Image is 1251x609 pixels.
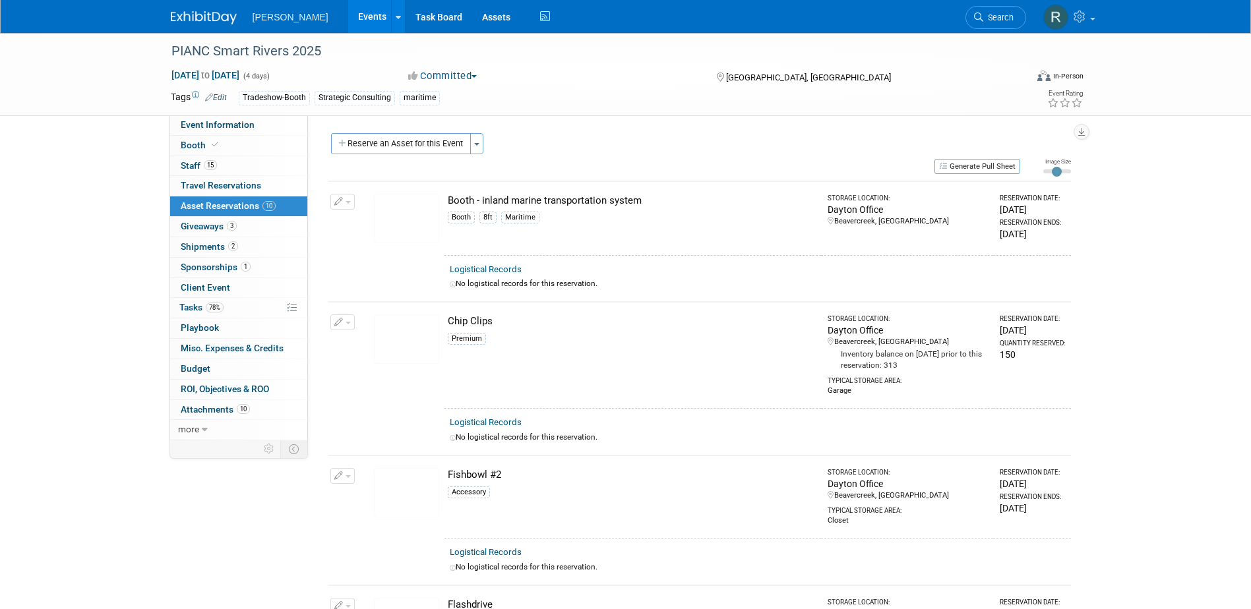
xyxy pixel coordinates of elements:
[181,140,221,150] span: Booth
[450,547,522,557] a: Logistical Records
[448,468,816,482] div: Fishbowl #2
[170,156,307,176] a: Staff15
[315,91,395,105] div: Strategic Consulting
[170,237,307,257] a: Shipments2
[828,216,989,227] div: Beavercreek, [GEOGRAPHIC_DATA]
[1000,468,1065,477] div: Reservation Date:
[181,241,238,252] span: Shipments
[828,347,989,371] div: Inventory balance on [DATE] prior to this reservation: 313
[1043,158,1071,165] div: Image Size
[828,324,989,337] div: Dayton Office
[181,322,219,333] span: Playbook
[181,384,269,394] span: ROI, Objectives & ROO
[450,417,522,427] a: Logistical Records
[450,562,1066,573] div: No logistical records for this reservation.
[206,303,224,312] span: 78%
[404,69,482,83] button: Committed
[181,200,276,211] span: Asset Reservations
[1000,477,1065,490] div: [DATE]
[448,486,490,498] div: Accessory
[1000,348,1065,361] div: 150
[450,264,522,274] a: Logistical Records
[170,380,307,399] a: ROI, Objectives & ROO
[828,490,989,501] div: Beavercreek, [GEOGRAPHIC_DATA]
[181,363,210,374] span: Budget
[726,72,891,82] span: [GEOGRAPHIC_DATA], [GEOGRAPHIC_DATA]
[1047,90,1083,97] div: Event Rating
[1037,71,1051,81] img: Format-Inperson.png
[171,11,237,24] img: ExhibitDay
[828,515,989,526] div: Closet
[181,221,237,231] span: Giveaways
[1000,227,1065,241] div: [DATE]
[170,136,307,156] a: Booth
[253,12,328,22] span: [PERSON_NAME]
[1000,194,1065,203] div: Reservation Date:
[1000,218,1065,227] div: Reservation Ends:
[170,298,307,318] a: Tasks78%
[400,91,440,105] div: maritime
[828,477,989,490] div: Dayton Office
[170,420,307,440] a: more
[1000,314,1065,324] div: Reservation Date:
[179,302,224,312] span: Tasks
[170,258,307,277] a: Sponsorships1
[170,196,307,216] a: Asset Reservations10
[828,386,989,396] div: Garage
[1000,598,1065,607] div: Reservation Date:
[828,337,989,347] div: Beavercreek, [GEOGRAPHIC_DATA]
[501,212,539,223] div: Maritime
[181,160,217,171] span: Staff
[448,194,816,208] div: Booth - inland marine transportation system
[828,468,989,477] div: Storage Location:
[181,282,230,293] span: Client Event
[212,141,218,148] i: Booth reservation complete
[1000,492,1065,502] div: Reservation Ends:
[828,501,989,515] div: Typical Storage Area:
[170,115,307,135] a: Event Information
[934,159,1020,174] button: Generate Pull Sheet
[237,404,250,414] span: 10
[374,468,439,517] img: View Images
[374,314,439,364] img: View Images
[1000,339,1065,348] div: Quantity Reserved:
[170,217,307,237] a: Giveaways3
[1000,203,1065,216] div: [DATE]
[448,314,816,328] div: Chip Clips
[965,6,1026,29] a: Search
[280,440,307,457] td: Toggle Event Tabs
[262,201,276,211] span: 10
[331,133,471,154] button: Reserve an Asset for this Event
[170,400,307,420] a: Attachments10
[181,180,261,190] span: Travel Reservations
[1053,71,1083,81] div: In-Person
[171,69,240,81] span: [DATE] [DATE]
[828,371,989,386] div: Typical Storage Area:
[448,333,486,345] div: Premium
[1043,5,1068,30] img: Rebecca Deis
[204,160,217,170] span: 15
[983,13,1014,22] span: Search
[374,194,439,243] img: View Images
[828,203,989,216] div: Dayton Office
[948,69,1084,88] div: Event Format
[170,359,307,379] a: Budget
[181,262,251,272] span: Sponsorships
[828,598,989,607] div: Storage Location:
[181,343,284,353] span: Misc. Expenses & Credits
[181,119,255,130] span: Event Information
[170,278,307,298] a: Client Event
[450,278,1066,289] div: No logistical records for this reservation.
[450,432,1066,443] div: No logistical records for this reservation.
[1000,324,1065,337] div: [DATE]
[241,262,251,272] span: 1
[167,40,1006,63] div: PIANC Smart Rivers 2025
[227,221,237,231] span: 3
[239,91,310,105] div: Tradeshow-Booth
[178,424,199,434] span: more
[199,70,212,80] span: to
[205,93,227,102] a: Edit
[448,212,475,223] div: Booth
[479,212,497,223] div: 8ft
[171,90,227,105] td: Tags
